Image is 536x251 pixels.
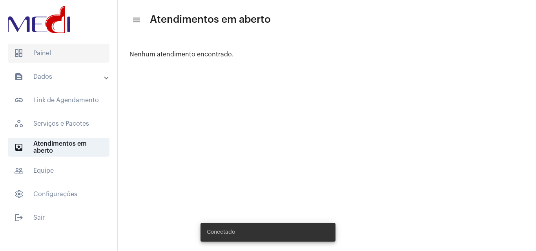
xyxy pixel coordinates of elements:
[8,161,109,180] span: Equipe
[14,213,24,222] mat-icon: sidenav icon
[14,96,24,105] mat-icon: sidenav icon
[129,51,234,58] span: Nenhum atendimento encontrado.
[14,190,24,199] span: sidenav icon
[5,67,117,86] mat-expansion-panel-header: sidenav iconDados
[8,185,109,204] span: Configurações
[14,119,24,128] span: sidenav icon
[207,228,235,236] span: Conectado
[14,72,105,81] mat-panel-title: Dados
[14,143,24,152] mat-icon: sidenav icon
[8,91,109,110] span: Link de Agendamento
[14,49,24,58] span: sidenav icon
[6,4,72,35] img: d3a1b5fa-500b-b90f-5a1c-719c20e9830b.png
[132,15,140,25] mat-icon: sidenav icon
[8,114,109,133] span: Serviços e Pacotes
[8,44,109,63] span: Painel
[14,72,24,81] mat-icon: sidenav icon
[150,13,271,26] span: Atendimentos em aberto
[14,166,24,175] mat-icon: sidenav icon
[8,208,109,227] span: Sair
[8,138,109,157] span: Atendimentos em aberto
